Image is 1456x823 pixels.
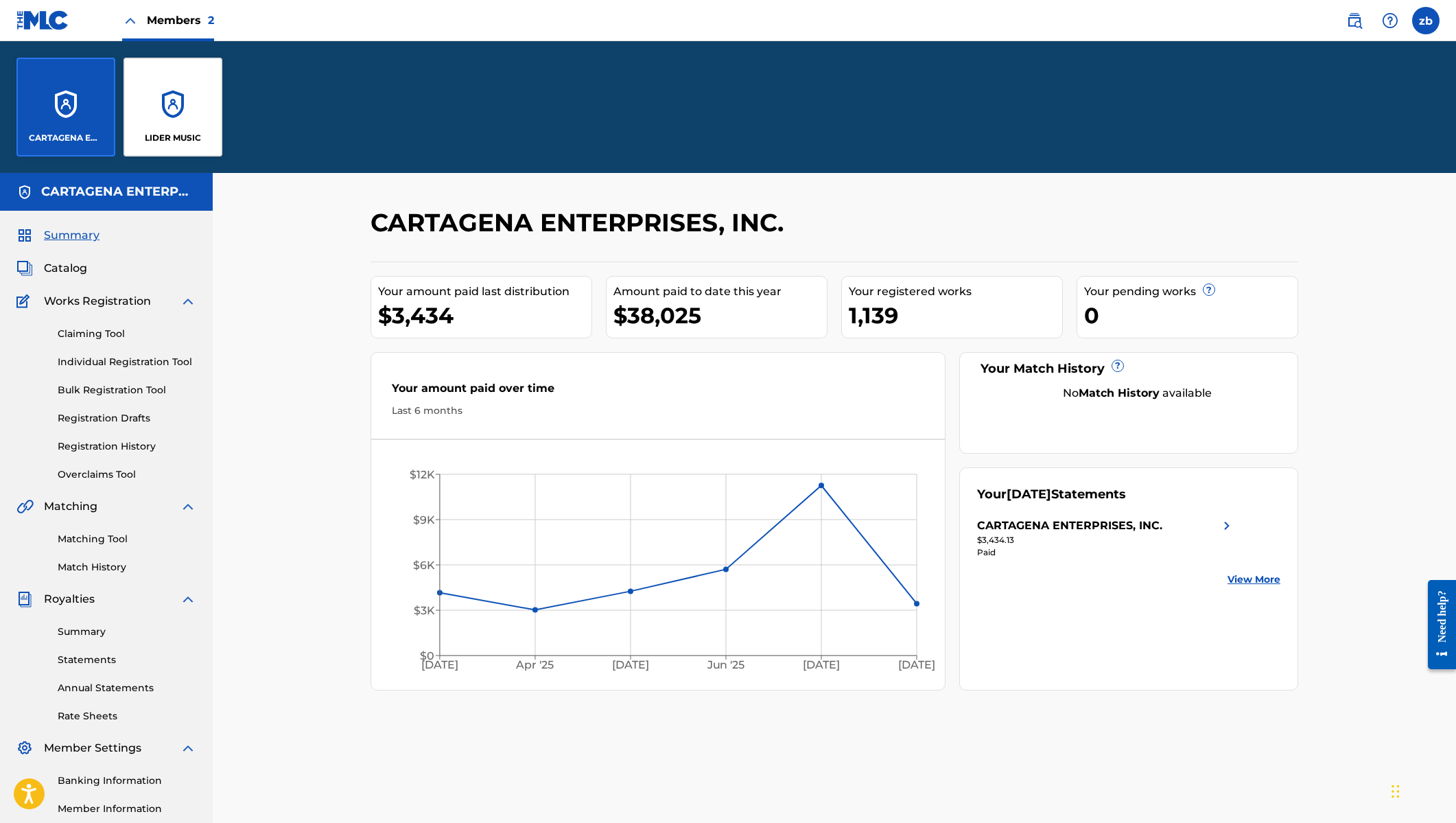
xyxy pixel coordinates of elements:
[180,498,196,515] img: expand
[1376,7,1404,34] div: Help
[58,802,196,816] a: Member Information
[16,498,34,515] img: Matching
[122,12,139,29] img: Close
[977,534,1235,546] div: $3,434.13
[613,300,827,331] div: $38,025
[1228,572,1280,587] a: View More
[16,184,33,200] img: Accounts
[1382,12,1398,29] img: help
[1412,7,1440,34] div: User Menu
[410,468,435,481] tspan: $12K
[413,513,435,526] tspan: $9K
[58,439,196,454] a: Registration History
[41,184,196,200] h5: CARTAGENA ENTERPRISES, INC.
[392,404,924,418] div: Last 6 months
[44,293,151,310] span: Works Registration
[16,10,69,30] img: MLC Logo
[899,659,936,672] tspan: [DATE]
[58,327,196,341] a: Claiming Tool
[1079,386,1160,399] strong: Match History
[994,385,1281,402] div: No available
[612,659,649,672] tspan: [DATE]
[44,740,141,756] span: Member Settings
[44,227,99,244] span: Summary
[613,283,827,300] div: Amount paid to date this year
[44,591,95,607] span: Royalties
[977,360,1281,378] div: Your Match History
[124,58,222,157] a: AccountsLIDER MUSIC
[977,518,1162,534] div: CARTAGENA ENTERPRISES, INC.
[977,518,1235,559] a: CARTAGENA ENTERPRISES, INC.right chevron icon$3,434.13Paid
[145,132,201,144] p: LIDER MUSIC
[29,132,104,144] p: CARTAGENA ENTERPRISES, INC.
[977,546,1235,559] div: Paid
[58,653,196,667] a: Statements
[1007,487,1051,502] span: [DATE]
[44,260,87,277] span: Catalog
[58,383,196,397] a: Bulk Registration Tool
[58,411,196,426] a: Registration Drafts
[414,604,435,617] tspan: $3K
[378,300,591,331] div: $3,434
[16,227,99,244] a: SummarySummary
[371,207,790,238] h2: CARTAGENA ENTERPRISES, INC.
[1387,757,1456,823] iframe: Chat Widget
[180,740,196,756] img: expand
[44,498,97,515] span: Matching
[16,58,115,157] a: AccountsCARTAGENA ENTERPRISES, INC.
[1219,518,1235,534] img: right chevron icon
[378,283,591,300] div: Your amount paid last distribution
[208,14,214,27] span: 2
[1112,360,1123,371] span: ?
[849,283,1062,300] div: Your registered works
[707,659,745,672] tspan: Jun '25
[58,467,196,482] a: Overclaims Tool
[58,355,196,369] a: Individual Registration Tool
[180,293,196,310] img: expand
[58,774,196,788] a: Banking Information
[420,649,434,662] tspan: $0
[58,532,196,546] a: Matching Tool
[1418,570,1456,680] iframe: Resource Center
[392,380,924,404] div: Your amount paid over time
[58,560,196,575] a: Match History
[147,12,214,28] span: Members
[16,591,33,607] img: Royalties
[1346,12,1363,29] img: search
[16,227,33,244] img: Summary
[803,659,840,672] tspan: [DATE]
[180,591,196,607] img: expand
[16,740,33,756] img: Member Settings
[16,293,34,310] img: Works Registration
[58,625,196,639] a: Summary
[977,485,1126,504] div: Your Statements
[1084,300,1298,331] div: 0
[58,709,196,723] a: Rate Sheets
[1203,284,1214,295] span: ?
[58,681,196,695] a: Annual Statements
[16,260,33,277] img: Catalog
[849,300,1062,331] div: 1,139
[1341,7,1368,34] a: Public Search
[413,559,435,572] tspan: $6K
[421,659,458,672] tspan: [DATE]
[1084,283,1298,300] div: Your pending works
[1392,771,1400,812] div: Drag
[16,260,87,277] a: CatalogCatalog
[516,659,554,672] tspan: Apr '25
